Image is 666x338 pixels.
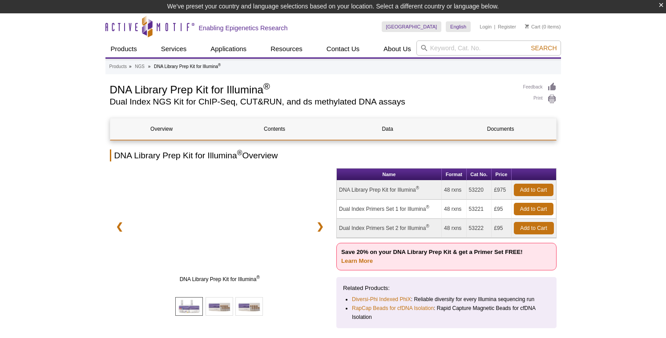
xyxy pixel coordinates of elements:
td: £975 [492,181,511,200]
sup: ® [218,63,221,67]
a: Data [336,118,439,140]
a: Services [156,40,192,57]
td: 53221 [467,200,492,219]
a: About Us [378,40,416,57]
a: ❯ [311,216,330,237]
sup: ® [237,149,242,157]
th: Price [492,169,511,181]
td: 48 rxns [442,181,467,200]
a: Products [109,63,127,71]
td: 53220 [467,181,492,200]
sup: ® [426,205,429,209]
p: Related Products: [343,284,550,293]
a: RapCap Beads for cfDNA Isolation [352,304,434,313]
a: NGS [135,63,145,71]
button: Search [528,44,559,52]
li: » [129,64,132,69]
a: Diversi-Phi Indexed PhiX [352,295,411,304]
a: Resources [265,40,308,57]
li: (0 items) [525,21,561,32]
a: Products [105,40,142,57]
sup: ® [416,185,419,190]
a: Learn More [341,258,373,264]
td: 53222 [467,219,492,238]
a: Feedback [523,82,557,92]
a: English [446,21,471,32]
th: Name [337,169,442,181]
td: DNA Library Prep Kit for Illumina [337,181,442,200]
h1: DNA Library Prep Kit for Illumina [110,82,514,96]
td: £95 [492,219,511,238]
a: Applications [205,40,252,57]
a: Register [498,24,516,30]
a: ❮ [110,216,129,237]
a: Contact Us [321,40,365,57]
a: Add to Cart [514,222,554,234]
sup: ® [256,275,259,280]
a: Add to Cart [514,203,553,215]
span: DNA Library Prep Kit for Illumina [132,275,308,284]
sup: ® [263,81,270,91]
li: : Rapid Capture Magnetic Beads for cfDNA Isolation [352,304,542,322]
a: Login [480,24,492,30]
a: Overview [110,118,213,140]
td: £95 [492,200,511,219]
h2: DNA Library Prep Kit for Illumina Overview [110,149,557,161]
a: [GEOGRAPHIC_DATA] [382,21,442,32]
td: 48 rxns [442,200,467,219]
a: Print [523,94,557,104]
td: 48 rxns [442,219,467,238]
li: DNA Library Prep Kit for Illumina [154,64,221,69]
a: Cart [525,24,541,30]
span: Search [531,44,557,52]
a: Contents [223,118,326,140]
a: Documents [449,118,552,140]
h2: Enabling Epigenetics Research [199,24,288,32]
sup: ® [426,224,429,229]
li: | [494,21,496,32]
li: : Reliable diversity for every Illumina sequencing run [352,295,542,304]
input: Keyword, Cat. No. [416,40,561,56]
a: Add to Cart [514,184,553,196]
td: Dual Index Primers Set 1 for Illumina [337,200,442,219]
td: Dual Index Primers Set 2 for Illumina [337,219,442,238]
li: » [148,64,151,69]
h2: Dual Index NGS Kit for ChIP-Seq, CUT&RUN, and ds methylated DNA assays [110,98,514,106]
strong: Save 20% on your DNA Library Prep Kit & get a Primer Set FREE! [341,249,523,264]
th: Format [442,169,467,181]
img: Your Cart [525,24,529,28]
th: Cat No. [467,169,492,181]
